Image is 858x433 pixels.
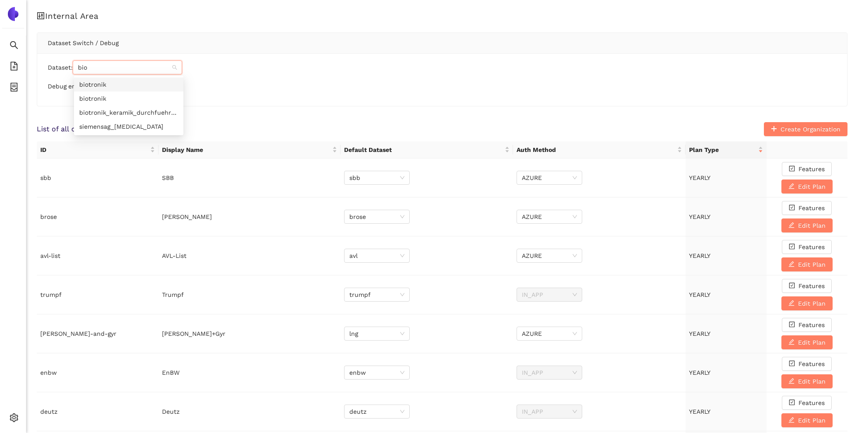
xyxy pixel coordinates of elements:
[781,124,840,134] span: Create Organization
[10,59,18,76] span: file-add
[79,122,178,131] div: siemensag_[MEDICAL_DATA]
[349,366,404,379] span: enbw
[349,405,404,418] span: deutz
[158,314,341,353] td: [PERSON_NAME]+Gyr
[789,165,795,172] span: check-square
[37,124,134,134] span: List of all organizations ( 88 )
[74,77,183,92] div: biotronik
[522,210,577,223] span: AZURE
[764,122,847,136] button: plusCreate Organization
[522,249,577,262] span: AZURE
[789,360,795,367] span: check-square
[798,359,825,369] span: Features
[522,366,577,379] span: IN_APP
[798,398,825,408] span: Features
[789,243,795,250] span: check-square
[37,353,158,392] td: enbw
[781,180,833,194] button: editEdit Plan
[158,141,341,158] th: this column's title is Display Name,this column is sortable
[158,236,341,275] td: AVL-List
[689,145,756,155] span: Plan Type
[798,164,825,174] span: Features
[782,162,832,176] button: check-squareFeatures
[798,281,825,291] span: Features
[686,197,767,236] td: YEARLY
[798,320,825,330] span: Features
[686,392,767,431] td: YEARLY
[522,171,577,184] span: AZURE
[781,413,833,427] button: editEdit Plan
[158,353,341,392] td: EnBW
[6,7,20,21] img: Logo
[798,221,826,230] span: Edit Plan
[349,171,404,184] span: sbb
[789,282,795,289] span: check-square
[798,338,826,347] span: Edit Plan
[788,183,795,190] span: edit
[158,392,341,431] td: Deutz
[79,94,178,103] div: biotronik
[74,106,183,120] div: biotronik_keramik_durchfuehrungen
[686,275,767,314] td: YEARLY
[74,120,183,134] div: siemensag_biopsy
[788,378,795,385] span: edit
[40,145,148,155] span: ID
[798,299,826,308] span: Edit Plan
[781,296,833,310] button: editEdit Plan
[788,417,795,424] span: edit
[788,222,795,229] span: edit
[686,353,767,392] td: YEARLY
[37,314,158,353] td: [PERSON_NAME]-and-gyr
[789,321,795,328] span: check-square
[10,38,18,55] span: search
[349,210,404,223] span: brose
[37,275,158,314] td: trumpf
[686,236,767,275] td: YEARLY
[782,396,832,410] button: check-squareFeatures
[37,158,158,197] td: sbb
[158,275,341,314] td: Trumpf
[79,108,178,117] div: biotronik_keramik_durchfuehrungen
[781,257,833,271] button: editEdit Plan
[798,260,826,269] span: Edit Plan
[349,249,404,262] span: avl
[771,126,777,133] span: plus
[37,197,158,236] td: brose
[37,141,158,158] th: this column's title is ID,this column is sortable
[781,374,833,388] button: editEdit Plan
[517,145,675,155] span: Auth Method
[37,12,45,20] span: control
[513,141,686,158] th: this column's title is Auth Method,this column is sortable
[522,327,577,340] span: AZURE
[788,300,795,307] span: edit
[798,242,825,252] span: Features
[37,236,158,275] td: avl-list
[788,261,795,268] span: edit
[48,33,837,53] div: Dataset Switch / Debug
[522,405,577,418] span: IN_APP
[344,145,503,155] span: Default Dataset
[781,335,833,349] button: editEdit Plan
[522,288,577,301] span: IN_APP
[798,415,826,425] span: Edit Plan
[37,392,158,431] td: deutz
[782,201,832,215] button: check-squareFeatures
[349,327,404,340] span: lng
[686,158,767,197] td: YEARLY
[79,80,178,89] div: biotronik
[10,410,18,428] span: setting
[782,279,832,293] button: check-squareFeatures
[158,158,341,197] td: SBB
[789,399,795,406] span: check-square
[782,240,832,254] button: check-squareFeatures
[782,357,832,371] button: check-squareFeatures
[158,197,341,236] td: [PERSON_NAME]
[798,203,825,213] span: Features
[162,145,331,155] span: Display Name
[782,318,832,332] button: check-squareFeatures
[37,11,847,22] h1: Internal Area
[48,81,837,92] div: Debug enabled:
[788,339,795,346] span: edit
[10,80,18,97] span: container
[781,218,833,232] button: editEdit Plan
